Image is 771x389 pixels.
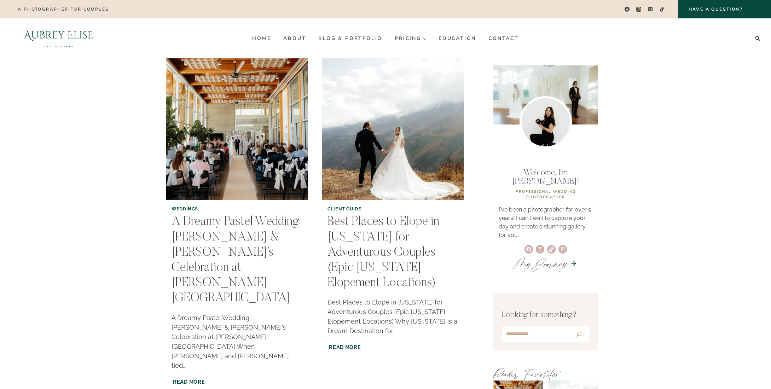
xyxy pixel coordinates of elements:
a: Read More [172,377,206,386]
a: Client Guide [327,206,361,211]
a: Best Places to Elope in [US_STATE] for Adventurous Couples (Epic [US_STATE] Elopement Locations) [327,216,439,290]
button: Search [569,328,588,341]
a: Facebook [622,4,632,14]
p: Looking for something? [502,309,590,321]
a: Weddings [172,206,198,211]
p: Best Places to Elope in [US_STATE] for Adventurous Couples (Epic [US_STATE] Elopement Locations) ... [327,297,458,336]
h2: Reader Favorites [493,367,598,381]
img: Best Places to Elope in Utah for Adventurous Couples (Epic Utah Elopement Locations) [322,58,464,200]
a: Pricing [389,33,433,44]
a: Education [432,33,482,44]
a: MyJourney [514,253,567,274]
a: Contact [482,33,525,44]
p: Welcome, I'm [PERSON_NAME]! [499,169,593,186]
nav: Primary [246,33,525,44]
p: A Dreamy Pastel Wedding: [PERSON_NAME] & [PERSON_NAME]’s Celebration at [PERSON_NAME][GEOGRAPHIC_... [172,313,302,370]
button: View Search Form [753,34,763,43]
p: professional WEDDING PHOTOGRAPHER [499,189,593,200]
a: About [277,33,312,44]
p: A photographer for couples [18,7,109,12]
a: Pinterest [645,4,656,14]
img: Utah wedding photographer Aubrey Williams [520,96,572,149]
em: Journey [532,253,567,274]
img: A Dreamy Pastel Wedding: Anna & Aaron’s Celebration at Weber Basin Water Conservancy Learning Garden [166,58,308,200]
p: I've been a photographer for over 9 years! I can't wait to capture your day and create a stunning... [499,205,593,239]
a: Instagram [634,4,644,14]
a: Read More [327,343,362,352]
a: Home [246,33,277,44]
span: Pricing [395,36,426,41]
img: Aubrey Elise Photography [8,18,109,58]
a: TikTok [657,4,667,14]
a: Blog & Portfolio [312,33,389,44]
a: A Dreamy Pastel Wedding: [PERSON_NAME] & [PERSON_NAME]’s Celebration at [PERSON_NAME][GEOGRAPHIC_... [172,216,301,305]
